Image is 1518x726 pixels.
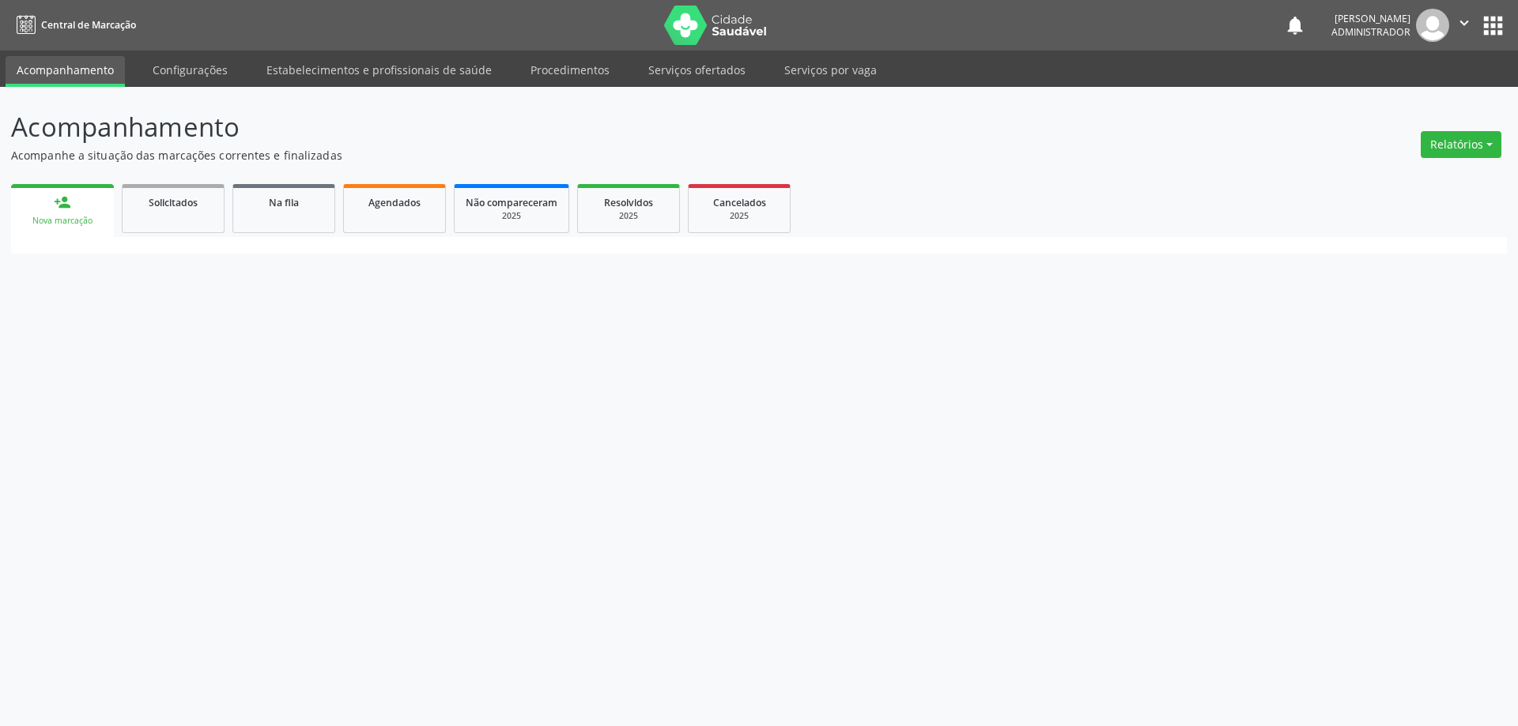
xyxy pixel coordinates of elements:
[1284,14,1306,36] button: notifications
[269,196,299,209] span: Na fila
[368,196,421,209] span: Agendados
[773,56,888,84] a: Serviços por vaga
[1456,14,1473,32] i: 
[142,56,239,84] a: Configurações
[1331,25,1410,39] span: Administrador
[519,56,621,84] a: Procedimentos
[713,196,766,209] span: Cancelados
[11,12,136,38] a: Central de Marcação
[1421,131,1501,158] button: Relatórios
[11,147,1058,164] p: Acompanhe a situação das marcações correntes e finalizadas
[1416,9,1449,42] img: img
[1331,12,1410,25] div: [PERSON_NAME]
[589,210,668,222] div: 2025
[1479,12,1507,39] button: apps
[54,194,71,211] div: person_add
[604,196,653,209] span: Resolvidos
[637,56,757,84] a: Serviços ofertados
[22,215,103,227] div: Nova marcação
[1449,9,1479,42] button: 
[466,196,557,209] span: Não compareceram
[255,56,503,84] a: Estabelecimentos e profissionais de saúde
[6,56,125,87] a: Acompanhamento
[11,107,1058,147] p: Acompanhamento
[700,210,779,222] div: 2025
[466,210,557,222] div: 2025
[149,196,198,209] span: Solicitados
[41,18,136,32] span: Central de Marcação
